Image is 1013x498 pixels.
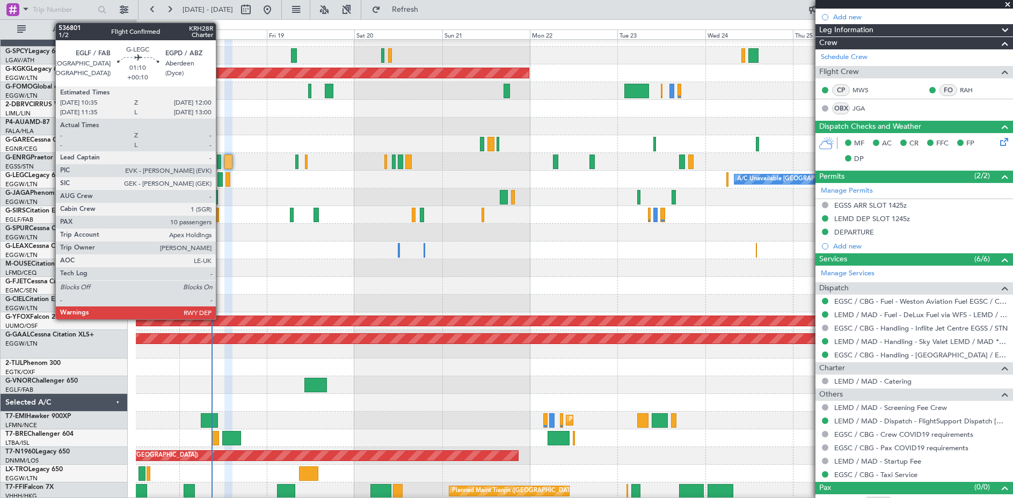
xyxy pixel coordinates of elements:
div: Wed 24 [705,30,793,39]
a: EGLF/FAB [5,386,33,394]
a: G-VNORChallenger 650 [5,378,78,384]
a: LEMD / MAD - Screening Fee Crew [834,403,947,412]
span: Charter [819,362,845,375]
a: G-FOMOGlobal 6000 [5,84,69,90]
a: Schedule Crew [821,52,868,63]
span: Services [819,253,847,266]
span: M-OUSE [5,261,31,267]
a: FALA/HLA [5,127,34,135]
a: EGSC / CBG - Crew COVID19 requirements [834,430,973,439]
div: Add new [833,241,1008,251]
a: M-OUSECitation Mustang [5,261,83,267]
div: Fri 19 [267,30,354,39]
span: MF [854,138,864,149]
span: 2-DBRV [5,101,29,108]
div: Sun 21 [442,30,530,39]
span: G-GARE [5,137,30,143]
span: G-CIEL [5,296,25,303]
a: UUMO/OSF [5,322,38,330]
span: [DATE] - [DATE] [183,5,233,14]
a: T7-N1960Legacy 650 [5,449,70,455]
a: LTBA/ISL [5,439,30,447]
span: Permits [819,171,844,183]
a: EGSS/STN [5,163,34,171]
div: Mon 22 [530,30,617,39]
span: FP [966,138,974,149]
span: T7-EMI [5,413,26,420]
span: (0/0) [974,481,990,493]
span: G-GAAL [5,332,30,338]
span: G-LEAX [5,243,28,250]
span: P4-AUA [5,119,30,126]
span: T7-BRE [5,431,27,437]
div: CP [832,84,850,96]
span: G-SIRS [5,208,26,214]
a: Manage Permits [821,186,873,196]
a: G-YFOXFalcon 2000EX [5,314,75,320]
a: T7-FFIFalcon 7X [5,484,54,490]
a: G-ENRGPraetor 600 [5,155,67,161]
a: G-LEAXCessna Citation XLS [5,243,88,250]
a: EGMC/SEN [5,287,38,295]
span: (2/2) [974,170,990,181]
a: EGNR/CEG [5,145,38,153]
a: LIML/LIN [5,109,31,118]
span: T7-FFI [5,484,24,490]
span: Dispatch Checks and Weather [819,121,921,133]
a: G-SPCYLegacy 650 [5,48,63,55]
span: G-FOMO [5,84,33,90]
span: G-JAGA [5,190,30,196]
button: All Aircraft [12,21,116,38]
a: EGSC / CBG - Taxi Service [834,470,917,479]
a: G-SIRSCitation Excel [5,208,67,214]
div: [DATE] [138,21,156,31]
span: G-SPCY [5,48,28,55]
a: EGGW/LTN [5,251,38,259]
a: EGGW/LTN [5,340,38,348]
span: Leg Information [819,24,873,36]
div: Thu 18 [179,30,267,39]
span: Pax [819,482,831,494]
a: LEMD / MAD - Dispatch - FlightSupport Dispatch [GEOGRAPHIC_DATA] [834,416,1008,426]
a: EGGW/LTN [5,474,38,482]
a: P4-AUAMD-87 [5,119,50,126]
span: Flight Crew [819,66,859,78]
div: AOG Maint London ([GEOGRAPHIC_DATA]) [78,448,198,464]
button: Refresh [367,1,431,18]
a: RAH [960,85,984,95]
a: G-GARECessna Citation XLS+ [5,137,94,143]
div: Add new [833,12,1008,21]
a: MWS [852,85,877,95]
span: Others [819,389,843,401]
a: 2-DBRVCIRRUS VISION SF50 [5,101,93,108]
span: 2-TIJL [5,360,23,367]
a: G-JAGAPhenom 300 [5,190,68,196]
span: FFC [936,138,949,149]
span: G-SPUR [5,225,29,232]
div: EGSS ARR SLOT 1425z [834,201,907,210]
div: Thu 25 [793,30,880,39]
span: AC [882,138,892,149]
input: Trip Number [33,2,94,18]
span: CR [909,138,919,149]
a: LEMD / MAD - Fuel - DeLux Fuel via WFS - LEMD / MAD [834,310,1008,319]
span: G-YFOX [5,314,30,320]
div: DEPARTURE [834,228,874,237]
a: JGA [852,104,877,113]
div: Sat 20 [354,30,442,39]
span: G-ENRG [5,155,31,161]
a: EGGW/LTN [5,180,38,188]
span: G-VNOR [5,378,32,384]
a: T7-BREChallenger 604 [5,431,74,437]
span: G-KGKG [5,66,31,72]
div: A/C Unavailable [GEOGRAPHIC_DATA] ([GEOGRAPHIC_DATA]) [737,171,912,187]
a: G-SPURCessna Citation II [5,225,81,232]
span: Dispatch [819,282,849,295]
a: EGSC / CBG - Handling - [GEOGRAPHIC_DATA] / EGSC / CBG [834,350,1008,360]
a: EGGW/LTN [5,233,38,241]
span: G-FJET [5,279,27,285]
a: G-KGKGLegacy 600 [5,66,65,72]
div: Tue 23 [617,30,705,39]
a: T7-EMIHawker 900XP [5,413,71,420]
a: EGSC / CBG - Handling - Inflite Jet Centre EGSS / STN [834,324,1008,333]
